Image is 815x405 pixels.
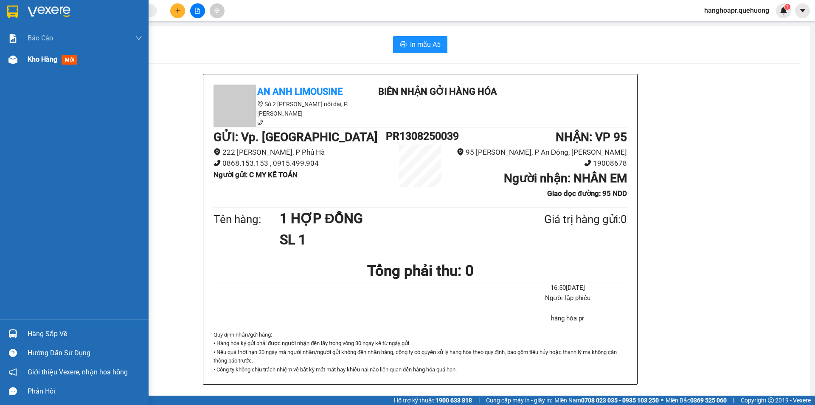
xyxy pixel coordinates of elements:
[9,387,17,395] span: message
[690,397,727,404] strong: 0369 525 060
[170,3,185,18] button: plus
[214,158,386,169] li: 0868.153.153 , 0915.499.904
[28,33,53,43] span: Báo cáo
[503,211,627,228] div: Giá trị hàng gửi: 0
[214,211,280,228] div: Tên hàng:
[214,170,298,179] b: Người gửi : C MY KẾ TOÁN
[214,331,627,374] div: Quy định nhận/gửi hàng :
[214,339,627,348] p: • Hàng hóa ký gửi phải được người nhận đến lấy trong vòng 30 ngày kể từ ngày gửi.
[556,130,627,144] b: NHẬN : VP 95
[257,101,263,107] span: environment
[210,3,225,18] button: aim
[190,3,205,18] button: file-add
[257,119,263,125] span: phone
[11,55,47,95] b: An Anh Limousine
[457,148,464,156] span: environment
[554,396,659,405] span: Miền Nam
[214,159,221,167] span: phone
[214,365,627,374] p: • Công ty không chịu trách nhiệm về bất kỳ mất mát hay khiếu nại nào liên quan đến hàng hóa quá hạn.
[400,41,407,49] span: printer
[175,8,181,14] span: plus
[697,5,776,16] span: hanghoapr.quehuong
[733,396,734,405] span: |
[257,86,343,97] b: An Anh Limousine
[795,3,810,18] button: caret-down
[666,396,727,405] span: Miền Bắc
[784,4,790,10] sup: 1
[509,314,627,324] li: hàng hóa pr
[214,130,378,144] b: GỬI : Vp. [GEOGRAPHIC_DATA]
[584,159,591,167] span: phone
[135,35,142,42] span: down
[28,347,142,360] div: Hướng dẫn sử dụng
[28,367,128,377] span: Giới thiệu Vexere, nhận hoa hồng
[7,6,18,18] img: logo-vxr
[378,86,497,97] b: Biên nhận gởi hàng hóa
[280,208,503,229] h1: 1 HỢP ĐỒNG
[280,229,503,250] h1: SL 1
[786,4,789,10] span: 1
[214,8,220,14] span: aim
[509,293,627,303] li: Người lập phiếu
[62,55,77,65] span: mới
[214,148,221,156] span: environment
[455,158,627,169] li: 19008678
[504,171,627,185] b: Người nhận : NHÂN EM
[214,348,627,365] p: • Nếu quá thời hạn 30 ngày mà người nhận/người gửi không đến nhận hàng, công ty có quyền xử lý hà...
[194,8,200,14] span: file-add
[780,7,787,14] img: icon-new-feature
[410,39,441,50] span: In mẫu A5
[214,147,386,158] li: 222 [PERSON_NAME], P Phủ Hà
[9,349,17,357] span: question-circle
[486,396,552,405] span: Cung cấp máy in - giấy in:
[8,34,17,43] img: solution-icon
[768,397,774,403] span: copyright
[394,396,472,405] span: Hỗ trợ kỹ thuật:
[547,189,627,198] b: Giao dọc đường: 95 NDD
[661,399,663,402] span: ⚪️
[28,55,57,63] span: Kho hàng
[509,283,627,293] li: 16:50[DATE]
[478,396,480,405] span: |
[393,36,447,53] button: printerIn mẫu A5
[9,368,17,376] span: notification
[8,329,17,338] img: warehouse-icon
[214,99,366,118] li: Số 2 [PERSON_NAME] nối dài, P. [PERSON_NAME]
[436,397,472,404] strong: 1900 633 818
[455,147,627,158] li: 95 [PERSON_NAME], P An Đông, [PERSON_NAME]
[28,385,142,398] div: Phản hồi
[799,7,807,14] span: caret-down
[581,397,659,404] strong: 0708 023 035 - 0935 103 250
[386,128,455,144] h1: PR1308250039
[214,259,627,283] h1: Tổng phải thu: 0
[28,328,142,340] div: Hàng sắp về
[8,55,17,64] img: warehouse-icon
[55,12,81,82] b: Biên nhận gởi hàng hóa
